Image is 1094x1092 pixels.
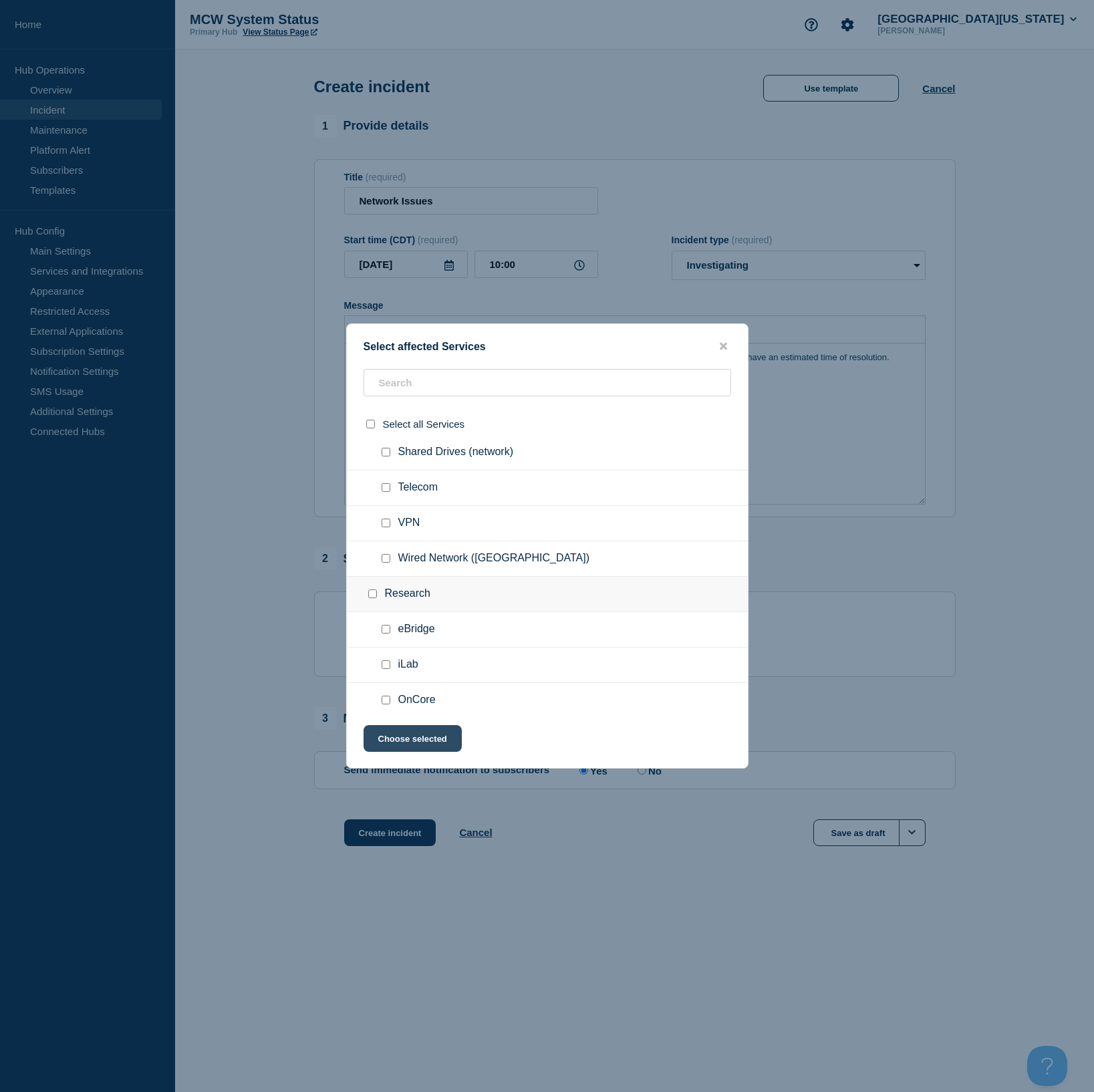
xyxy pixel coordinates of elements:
[368,589,377,598] input: Research checkbox
[398,446,514,459] span: Shared Drives (network)
[347,577,748,612] div: Research
[366,420,375,428] input: select all checkbox
[398,481,438,495] span: Telecom
[382,519,390,527] input: VPN checkbox
[398,623,435,636] span: eBridge
[364,725,462,752] button: Choose selected
[382,625,390,634] input: eBridge checkbox
[382,660,390,669] input: iLab checkbox
[382,448,390,456] input: Shared Drives (network) checkbox
[398,552,590,565] span: Wired Network ([GEOGRAPHIC_DATA])
[383,418,465,430] span: Select all Services
[382,696,390,704] input: OnCore checkbox
[716,340,731,353] button: close button
[398,517,420,530] span: VPN
[398,658,418,672] span: iLab
[364,369,731,396] input: Search
[398,694,436,707] span: OnCore
[347,340,748,353] div: Select affected Services
[382,483,390,492] input: Telecom checkbox
[382,554,390,563] input: Wired Network (Milwaukee) checkbox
